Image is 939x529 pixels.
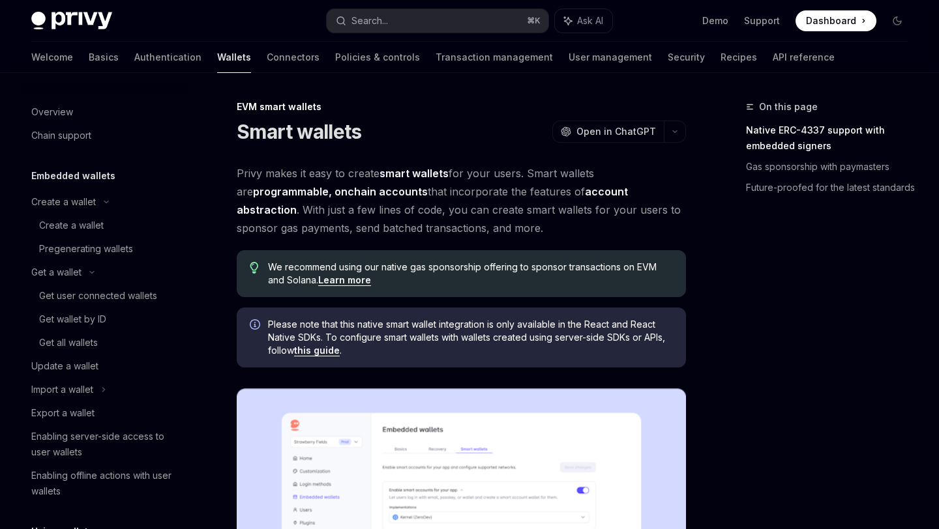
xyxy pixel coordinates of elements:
[746,120,918,156] a: Native ERC-4337 support with embedded signers
[744,14,780,27] a: Support
[21,425,188,464] a: Enabling server-side access to user wallets
[335,42,420,73] a: Policies & controls
[39,288,157,304] div: Get user connected wallets
[702,14,728,27] a: Demo
[21,354,188,378] a: Update a wallet
[21,464,188,503] a: Enabling offline actions with user wallets
[576,125,656,138] span: Open in ChatGPT
[31,104,73,120] div: Overview
[351,13,388,29] div: Search...
[237,164,686,237] span: Privy makes it easy to create for your users. Smart wallets are that incorporate the features of ...
[294,345,340,356] a: this guide
[31,128,91,143] div: Chain support
[31,405,95,421] div: Export a wallet
[267,42,320,73] a: Connectors
[89,42,119,73] a: Basics
[268,261,673,287] span: We recommend using our native gas sponsorship offering to sponsor transactions on EVM and Solana.
[39,241,133,257] div: Pregenerating wallets
[250,319,263,332] svg: Info
[569,42,652,73] a: User management
[887,10,908,31] button: Toggle dark mode
[527,16,541,26] span: ⌘ K
[746,156,918,177] a: Gas sponsorship with paymasters
[21,237,188,261] a: Pregenerating wallets
[668,42,705,73] a: Security
[577,14,603,27] span: Ask AI
[21,284,188,307] a: Get user connected wallets
[39,335,98,350] div: Get all wallets
[237,100,686,113] div: EVM smart wallets
[773,42,835,73] a: API reference
[436,42,553,73] a: Transaction management
[31,468,180,499] div: Enabling offline actions with user wallets
[796,10,876,31] a: Dashboard
[21,401,188,425] a: Export a wallet
[217,42,251,73] a: Wallets
[21,124,188,147] a: Chain support
[250,262,259,274] svg: Tip
[39,311,106,327] div: Get wallet by ID
[21,331,188,354] a: Get all wallets
[318,274,371,286] a: Learn more
[253,185,428,198] strong: programmable, onchain accounts
[268,318,673,357] span: Please note that this native smart wallet integration is only available in the React and React Na...
[552,121,664,143] button: Open in ChatGPT
[21,307,188,331] a: Get wallet by ID
[31,264,82,280] div: Get a wallet
[21,100,188,124] a: Overview
[759,99,818,115] span: On this page
[380,167,449,180] strong: smart wallets
[31,382,93,397] div: Import a wallet
[21,214,188,237] a: Create a wallet
[746,177,918,198] a: Future-proofed for the latest standards
[39,218,104,233] div: Create a wallet
[555,9,612,33] button: Ask AI
[31,429,180,460] div: Enabling server-side access to user wallets
[237,120,361,143] h1: Smart wallets
[134,42,201,73] a: Authentication
[31,194,96,210] div: Create a wallet
[327,9,548,33] button: Search...⌘K
[31,42,73,73] a: Welcome
[721,42,757,73] a: Recipes
[31,12,112,30] img: dark logo
[31,168,115,184] h5: Embedded wallets
[31,358,98,374] div: Update a wallet
[806,14,856,27] span: Dashboard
